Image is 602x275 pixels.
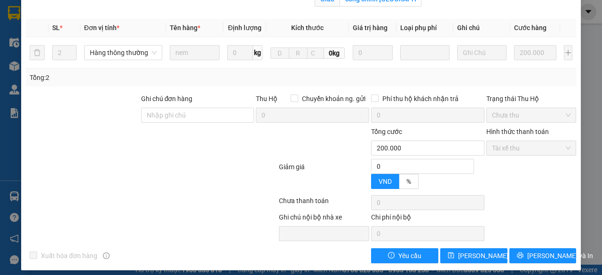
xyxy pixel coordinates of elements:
[440,248,507,263] button: save[PERSON_NAME] thay đổi
[52,24,60,31] span: SL
[509,248,576,263] button: printer[PERSON_NAME] và In
[169,24,200,31] span: Tên hàng
[457,45,507,60] input: Ghi Chú
[141,108,254,123] input: Ghi chú đơn hàng
[486,128,548,135] label: Hình thức thanh toán
[371,212,484,226] div: Chi phí nội bộ
[291,24,324,31] span: Kích thước
[491,141,570,155] span: Tài xế thu
[289,47,308,59] input: R
[228,24,261,31] span: Định lượng
[486,94,576,104] div: Trạng thái Thu Hộ
[141,95,192,102] label: Ghi chú đơn hàng
[89,46,156,60] span: Hàng thông thường
[453,19,510,37] th: Ghi chú
[279,212,369,226] div: Ghi chú nội bộ nhà xe
[253,45,262,60] span: kg
[256,95,277,102] span: Thu Hộ
[298,94,369,104] span: Chuyển khoản ng. gửi
[307,47,324,59] input: C
[371,128,402,135] span: Tổng cước
[516,252,523,259] span: printer
[324,47,345,59] span: 0kg
[448,252,454,259] span: save
[514,24,547,31] span: Cước hàng
[30,45,45,60] button: delete
[30,72,233,83] div: Tổng: 2
[458,251,533,261] span: [PERSON_NAME] thay đổi
[514,45,556,60] input: 0
[270,47,289,59] input: D
[388,252,395,259] span: exclamation-circle
[564,45,572,60] button: plus
[278,196,370,212] div: Chưa thanh toán
[398,251,421,261] span: Yêu cầu
[37,251,101,261] span: Xuất hóa đơn hàng
[396,19,453,37] th: Loại phụ phí
[379,94,462,104] span: Phí thu hộ khách nhận trả
[278,162,370,193] div: Giảm giá
[491,108,570,122] span: Chưa thu
[353,45,392,60] input: 0
[84,24,119,31] span: Đơn vị tính
[169,45,219,60] input: VD: Bàn, Ghế
[371,248,438,263] button: exclamation-circleYêu cầu
[406,178,411,185] span: %
[353,24,388,31] span: Giá trị hàng
[379,178,392,185] span: VND
[527,251,593,261] span: [PERSON_NAME] và In
[103,252,110,259] span: info-circle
